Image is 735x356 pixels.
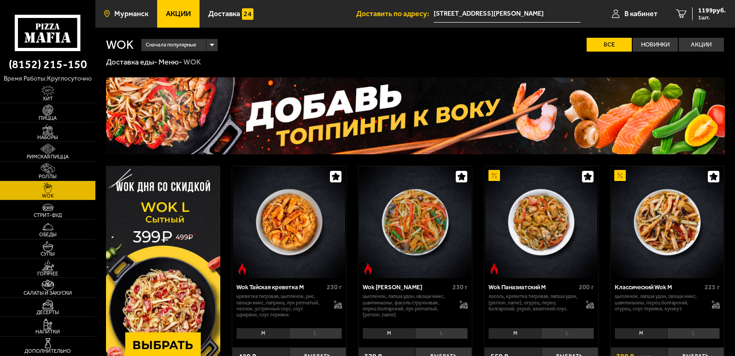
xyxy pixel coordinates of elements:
a: Острое блюдоWok Тайская креветка M [232,166,346,278]
div: Wok Паназиатский M [488,284,576,291]
li: L [667,328,720,339]
span: В кабинет [624,10,658,18]
div: WOK [183,57,201,67]
img: Wok Тайская креветка M [233,166,345,278]
p: цыпленок, лапша удон, овощи микс, шампиньоны, перец болгарский, огурец, соус терияки, кунжут. [615,293,704,312]
a: Доставка еды- [106,57,157,66]
img: Острое блюдо [488,263,500,274]
li: M [236,328,289,339]
input: Ваш адрес доставки [434,6,581,23]
p: креветка тигровая, цыпленок, рис, овощи микс, паприка, лук репчатый, чеснок, устричный соус, соус... [236,293,326,318]
img: 15daf4d41897b9f0e9f617042186c801.svg [242,8,253,20]
label: Новинки [633,38,678,51]
li: M [363,328,415,339]
span: 1 шт. [698,15,726,20]
span: 225 г [705,283,720,291]
li: M [615,328,667,339]
div: Wok [PERSON_NAME] [363,284,450,291]
span: Доставка [208,10,240,18]
div: Wok Тайская креветка M [236,284,324,291]
img: Wok Карри М [359,166,471,278]
span: Мурманск [114,10,148,18]
img: Акционный [614,170,626,181]
a: Меню- [159,57,182,66]
span: 230 г [327,283,342,291]
a: АкционныйОстрое блюдоWok Паназиатский M [484,166,598,278]
span: 230 г [453,283,468,291]
div: Классический Wok M [615,284,702,291]
li: L [541,328,594,339]
h1: WOK [106,39,134,51]
a: АкционныйКлассический Wok M [611,166,724,278]
p: лосось, креветка тигровая, лапша удон, [PERSON_NAME], огурец, перец болгарский, укроп, азиатский ... [488,293,578,312]
span: Акции [166,10,191,18]
span: Сначала популярные [146,38,196,53]
img: Острое блюдо [362,263,374,274]
img: Wok Паназиатский M [485,166,597,278]
span: 200 г [579,283,594,291]
img: Акционный [488,170,500,181]
li: L [289,328,342,339]
label: Все [587,38,632,51]
img: Классический Wok M [611,166,723,278]
a: Острое блюдоWok Карри М [359,166,472,278]
li: M [488,328,541,339]
li: L [415,328,468,339]
span: Доставить по адресу: [356,10,434,18]
img: Острое блюдо [236,263,248,274]
label: Акции [679,38,724,51]
span: 1199 руб. [698,7,726,14]
p: цыпленок, лапша удон, овощи микс, шампиньоны, фасоль стручковая , перец болгарский, лук репчатый,... [363,293,452,318]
